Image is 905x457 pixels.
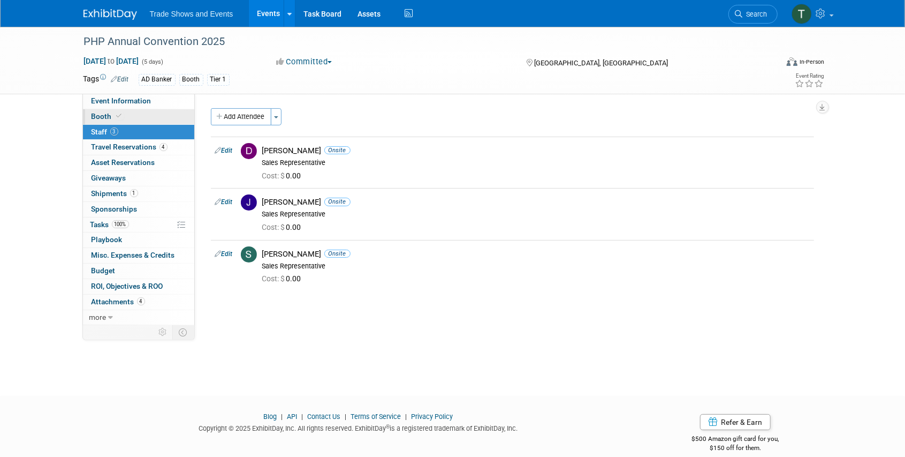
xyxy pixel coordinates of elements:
span: | [299,413,306,421]
div: Sales Representative [262,210,810,219]
span: Cost: $ [262,171,286,180]
img: Tiff Wagner [792,4,812,24]
sup: ® [386,424,390,430]
a: Terms of Service [351,413,401,421]
div: $500 Amazon gift card for you, [649,428,822,452]
span: Onsite [324,198,351,206]
span: Booth [92,112,124,121]
span: Asset Reservations [92,158,155,167]
img: S.jpg [241,246,257,263]
a: Tasks100% [83,218,194,233]
div: [PERSON_NAME] [262,249,810,259]
img: Format-Inperson.png [787,57,797,66]
span: Travel Reservations [92,143,168,151]
a: Edit [215,250,233,258]
span: Giveaways [92,174,126,182]
div: Sales Representative [262,159,810,167]
a: Budget [83,264,194,279]
span: Onsite [324,250,351,258]
img: ExhibitDay [83,9,137,20]
div: Copyright © 2025 ExhibitDay, Inc. All rights reserved. ExhibitDay is a registered trademark of Ex... [83,421,634,433]
img: D.jpg [241,143,257,159]
span: 3 [110,128,118,136]
span: [DATE] [DATE] [83,56,140,66]
span: ROI, Objectives & ROO [92,282,163,290]
div: Booth [179,74,203,85]
div: [PERSON_NAME] [262,146,810,156]
div: Event Format [714,56,825,72]
span: Playbook [92,235,123,244]
a: Search [728,5,778,24]
button: Add Attendee [211,108,271,125]
a: more [83,310,194,325]
i: Booth reservation complete [117,113,122,119]
div: Tier 1 [207,74,230,85]
span: Sponsorships [92,205,138,213]
span: 0.00 [262,171,306,180]
span: Budget [92,266,116,275]
a: Attachments4 [83,295,194,310]
a: Staff3 [83,125,194,140]
div: PHP Annual Convention 2025 [80,32,762,51]
a: Event Information [83,94,194,109]
div: AD Banker [139,74,176,85]
span: Attachments [92,297,145,306]
a: Giveaways [83,171,194,186]
div: [PERSON_NAME] [262,197,810,207]
td: Tags [83,73,129,86]
span: Misc. Expenses & Credits [92,251,175,259]
span: 0.00 [262,223,306,231]
div: In-Person [799,58,824,66]
span: | [402,413,409,421]
span: 0.00 [262,274,306,283]
span: 4 [159,143,168,151]
a: Misc. Expenses & Credits [83,248,194,263]
span: Onsite [324,146,351,154]
a: Edit [215,147,233,154]
span: Trade Shows and Events [150,10,233,18]
a: Sponsorships [83,202,194,217]
span: to [107,57,117,65]
td: Personalize Event Tab Strip [154,325,173,339]
span: (5 days) [141,58,164,65]
span: Staff [92,128,118,136]
div: Sales Representative [262,262,810,271]
a: Blog [263,413,277,421]
td: Toggle Event Tabs [172,325,194,339]
div: Event Rating [795,73,824,79]
a: API [287,413,297,421]
a: Playbook [83,233,194,248]
span: | [278,413,285,421]
span: Event Information [92,96,151,105]
div: $150 off for them. [649,444,822,453]
span: Shipments [92,189,138,198]
span: 4 [137,297,145,305]
a: Refer & Earn [700,414,771,430]
a: Shipments1 [83,186,194,201]
span: Cost: $ [262,274,286,283]
a: Contact Us [307,413,340,421]
a: Booth [83,109,194,124]
span: | [342,413,349,421]
span: Search [743,10,767,18]
button: Committed [272,56,336,68]
a: Edit [215,198,233,206]
a: ROI, Objectives & ROO [83,279,194,294]
span: Tasks [90,220,129,229]
a: Privacy Policy [411,413,453,421]
span: 1 [130,189,138,197]
a: Edit [111,76,129,83]
img: J.jpg [241,194,257,211]
span: more [89,313,107,321]
span: Cost: $ [262,223,286,231]
span: [GEOGRAPHIC_DATA], [GEOGRAPHIC_DATA] [534,59,668,67]
span: 100% [112,220,129,228]
a: Asset Reservations [83,155,194,170]
a: Travel Reservations4 [83,140,194,155]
